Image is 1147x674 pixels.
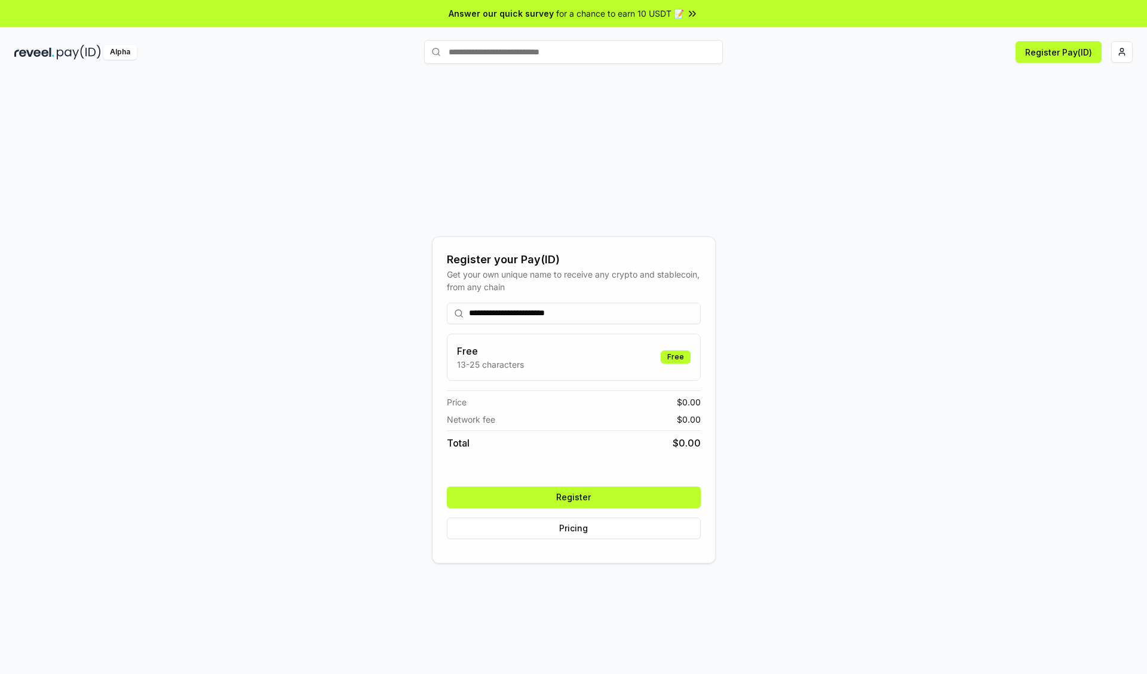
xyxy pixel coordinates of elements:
[457,358,524,371] p: 13-25 characters
[14,45,54,60] img: reveel_dark
[57,45,101,60] img: pay_id
[449,7,554,20] span: Answer our quick survey
[677,396,701,408] span: $ 0.00
[447,436,470,450] span: Total
[103,45,137,60] div: Alpha
[447,396,467,408] span: Price
[447,518,701,539] button: Pricing
[447,268,701,293] div: Get your own unique name to receive any crypto and stablecoin, from any chain
[673,436,701,450] span: $ 0.00
[447,251,701,268] div: Register your Pay(ID)
[661,350,691,364] div: Free
[447,413,495,426] span: Network fee
[677,413,701,426] span: $ 0.00
[447,487,701,508] button: Register
[1016,41,1102,63] button: Register Pay(ID)
[556,7,684,20] span: for a chance to earn 10 USDT 📝
[457,344,524,358] h3: Free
